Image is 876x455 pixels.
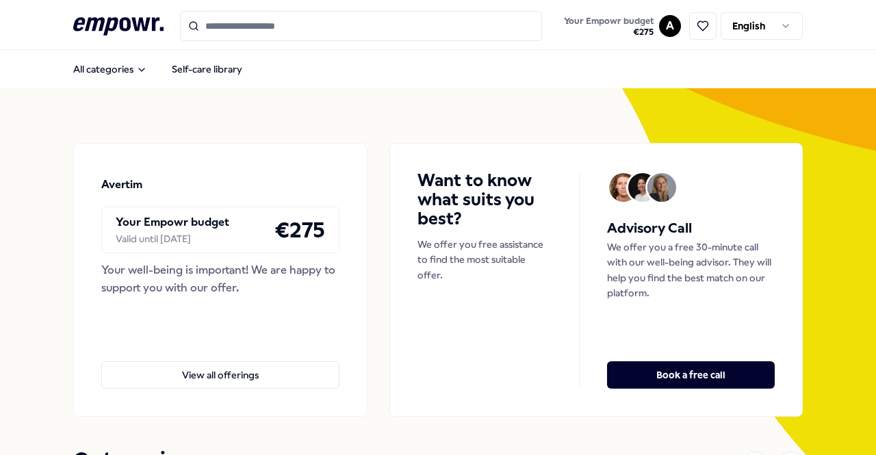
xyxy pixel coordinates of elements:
button: Your Empowr budget€275 [561,13,656,40]
button: View all offerings [101,361,339,389]
span: € 275 [564,27,654,38]
h4: Want to know what suits you best? [417,171,552,229]
p: Avertim [101,176,142,194]
div: Your well-being is important! We are happy to support you with our offer. [101,261,339,296]
a: Your Empowr budget€275 [558,12,659,40]
button: A [659,15,681,37]
div: Valid until [DATE] [116,231,229,246]
p: Your Empowr budget [116,213,229,231]
img: Avatar [609,173,638,202]
a: Self-care library [161,55,253,83]
button: Book a free call [607,361,775,389]
p: We offer you free assistance to find the most suitable offer. [417,237,552,283]
h5: Advisory Call [607,218,775,239]
img: Avatar [647,173,676,202]
img: Avatar [628,173,657,202]
a: View all offerings [101,339,339,389]
nav: Main [62,55,253,83]
span: Your Empowr budget [564,16,654,27]
p: We offer you a free 30-minute call with our well-being advisor. They will help you find the best ... [607,239,775,301]
h4: € 275 [274,213,325,247]
button: All categories [62,55,158,83]
input: Search for products, categories or subcategories [180,11,543,41]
